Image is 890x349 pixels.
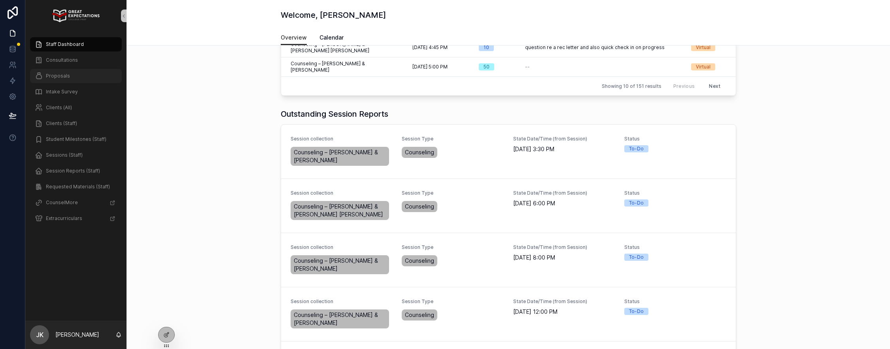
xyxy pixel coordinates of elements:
span: Session Type [402,298,504,305]
span: Calendar [319,34,344,42]
span: Counseling – [PERSON_NAME] & [PERSON_NAME] [294,257,386,273]
h1: Outstanding Session Reports [281,108,388,119]
h1: Welcome, [PERSON_NAME] [281,9,386,21]
span: Requested Materials (Staff) [46,184,110,190]
a: CounselMore [30,195,122,210]
div: scrollable content [25,32,127,236]
span: Session Type [402,136,504,142]
span: State Date/Time (from Session) [513,298,615,305]
span: Staff Dashboard [46,41,84,47]
a: Intake Survey [30,85,122,99]
span: Counseling – [PERSON_NAME] & [PERSON_NAME] [294,148,386,164]
div: To-Do [629,199,644,207]
p: [PERSON_NAME] [55,331,99,339]
button: Next [703,80,726,92]
span: State Date/Time (from Session) [513,136,615,142]
span: Counseling [405,148,434,156]
span: Counseling [405,257,434,265]
span: Status [624,136,726,142]
span: Counseling [405,203,434,211]
a: Extracurriculars [30,211,122,226]
span: question re a rec letter and also quick check in on progress [525,44,665,51]
div: 50 [484,63,489,70]
div: Virtual [696,63,710,70]
span: Consultations [46,57,78,63]
div: Virtual [696,44,710,51]
span: Proposals [46,73,70,79]
span: [DATE] 8:00 PM [513,254,615,262]
div: To-Do [629,254,644,261]
span: Extracurriculars [46,215,82,222]
div: To-Do [629,145,644,152]
img: App logo [52,9,99,22]
span: Counseling – [PERSON_NAME] & [PERSON_NAME] [294,311,386,327]
span: Session collection [291,190,393,196]
a: Consultations [30,53,122,67]
span: Counseling – [PERSON_NAME] & [PERSON_NAME] [PERSON_NAME] [294,203,386,218]
span: State Date/Time (from Session) [513,190,615,196]
a: Sessions (Staff) [30,148,122,162]
a: Calendar [319,30,344,46]
span: Sessions (Staff) [46,152,83,158]
span: State Date/Time (from Session) [513,244,615,250]
span: Status [624,244,726,250]
span: Student Milestones (Staff) [46,136,106,142]
a: Clients (All) [30,101,122,115]
a: Proposals [30,69,122,83]
span: Session collection [291,298,393,305]
a: Student Milestones (Staff) [30,132,122,146]
span: Session Reports (Staff) [46,168,100,174]
span: Intake Survey [46,89,78,95]
a: Overview [281,30,307,46]
span: [DATE] 4:45 PM [412,44,448,51]
span: Showing 10 of 151 results [602,83,661,89]
span: [DATE] 3:30 PM [513,145,615,153]
a: Session Reports (Staff) [30,164,122,178]
span: Session collection [291,244,393,250]
span: Status [624,190,726,196]
span: Counseling [405,311,434,319]
span: Counseling – [PERSON_NAME] & [PERSON_NAME] [PERSON_NAME] [291,41,403,54]
span: [DATE] 12:00 PM [513,308,615,316]
a: Requested Materials (Staff) [30,180,122,194]
span: Session Type [402,244,504,250]
span: Status [624,298,726,305]
span: Clients (All) [46,104,72,111]
a: Clients (Staff) [30,116,122,131]
span: [DATE] 5:00 PM [412,64,448,70]
div: To-Do [629,308,644,315]
span: CounselMore [46,199,78,206]
div: 10 [484,44,489,51]
span: Session collection [291,136,393,142]
span: JK [36,330,43,340]
span: [DATE] 6:00 PM [513,199,615,207]
span: Counseling – [PERSON_NAME] & [PERSON_NAME] [291,61,403,73]
span: Clients (Staff) [46,120,77,127]
span: -- [525,64,530,70]
span: Session Type [402,190,504,196]
span: Overview [281,34,307,42]
a: Staff Dashboard [30,37,122,51]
